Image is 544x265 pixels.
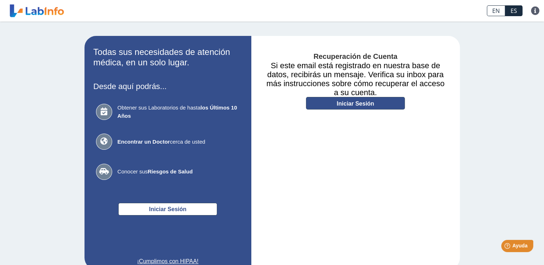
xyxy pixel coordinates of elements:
[118,104,240,120] span: Obtener sus Laboratorios de hasta
[480,237,536,257] iframe: Help widget launcher
[262,52,449,61] h4: Recuperación de Cuenta
[505,5,522,16] a: ES
[118,168,240,176] span: Conocer sus
[306,97,405,110] a: Iniciar Sesión
[93,47,242,68] h2: Todas sus necesidades de atención médica, en un solo lugar.
[118,104,237,119] b: los Últimos 10 Años
[118,203,217,215] button: Iniciar Sesión
[487,5,505,16] a: EN
[262,61,449,97] h3: Si este email está registrado en nuestra base de datos, recibirás un mensaje. Verifica su inbox p...
[118,139,170,145] b: Encontrar un Doctor
[148,168,193,175] b: Riesgos de Salud
[93,82,242,91] h3: Desde aquí podrás...
[118,138,240,146] span: cerca de usted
